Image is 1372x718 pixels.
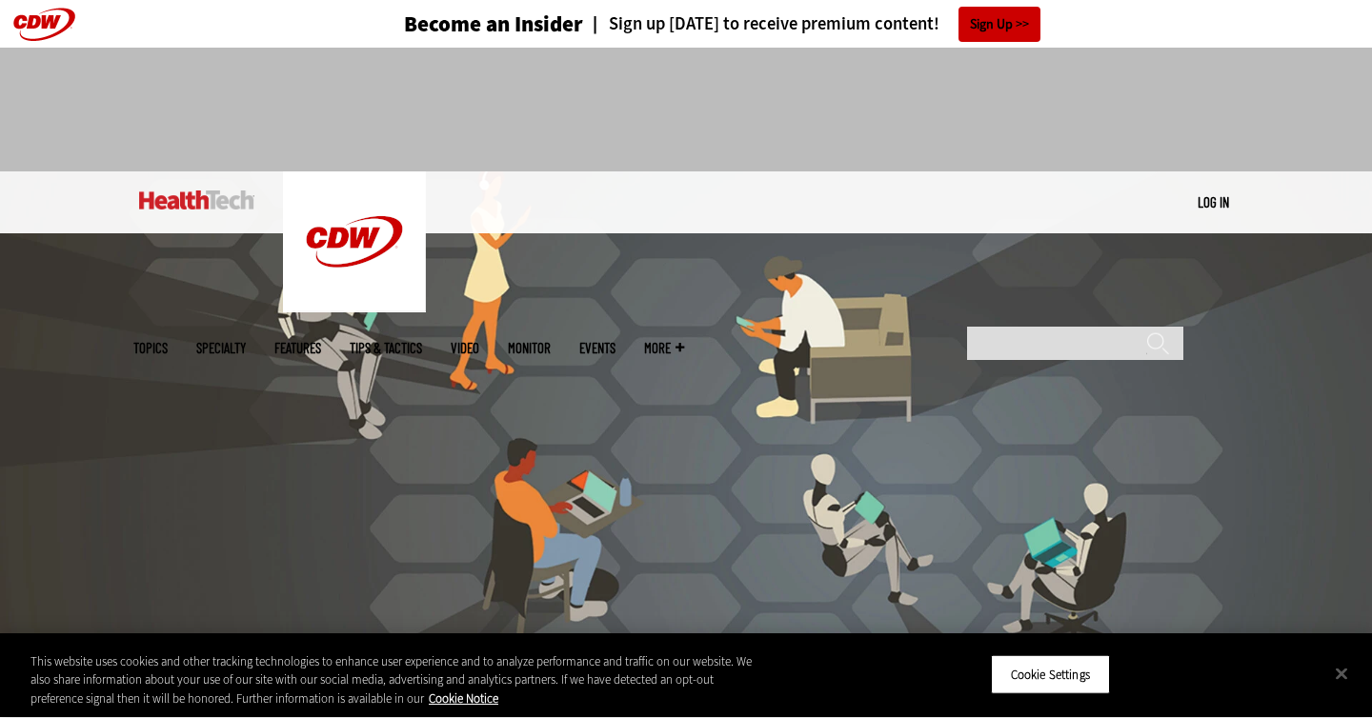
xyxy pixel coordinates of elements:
[991,654,1110,694] button: Cookie Settings
[283,171,426,312] img: Home
[644,341,684,355] span: More
[579,341,615,355] a: Events
[429,690,498,707] a: More information about your privacy
[283,297,426,317] a: CDW
[139,190,254,209] img: Home
[133,341,168,355] span: Topics
[1321,652,1362,694] button: Close
[196,341,246,355] span: Specialty
[350,341,422,355] a: Tips & Tactics
[30,652,755,708] div: This website uses cookies and other tracking technologies to enhance user experience and to analy...
[508,341,551,355] a: MonITor
[1198,193,1229,210] a: Log in
[339,67,1033,152] iframe: advertisement
[274,341,321,355] a: Features
[451,341,479,355] a: Video
[404,13,583,35] h3: Become an Insider
[333,13,583,35] a: Become an Insider
[1198,192,1229,212] div: User menu
[583,15,939,33] a: Sign up [DATE] to receive premium content!
[958,7,1040,42] a: Sign Up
